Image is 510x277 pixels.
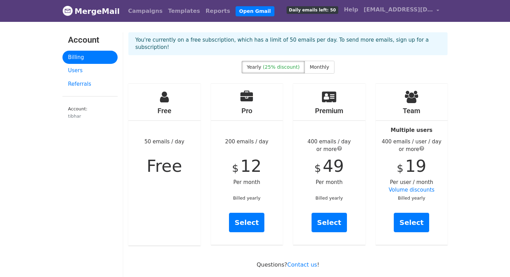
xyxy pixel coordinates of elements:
a: Reports [203,4,233,18]
a: Select [394,213,429,232]
a: Select [312,213,347,232]
span: Daily emails left: 50 [287,6,338,14]
a: Volume discounts [389,187,434,193]
p: You're currently on a free subscription, which has a limit of 50 emails per day. To send more ema... [135,36,441,51]
h4: Free [128,107,201,115]
div: 400 emails / user / day or more [376,138,448,153]
span: 49 [323,156,344,176]
a: Campaigns [125,4,165,18]
a: Daily emails left: 50 [284,3,341,17]
a: Open Gmail [236,6,274,16]
small: Billed yearly [398,195,425,201]
small: Account: [68,106,112,119]
span: 19 [405,156,426,176]
h4: Team [376,107,448,115]
h4: Premium [293,107,365,115]
small: Billed yearly [315,195,343,201]
img: MergeMail logo [62,6,73,16]
span: $ [232,162,239,174]
a: [EMAIL_ADDRESS][DOMAIN_NAME] [361,3,442,19]
small: Billed yearly [233,195,261,201]
span: Free [147,156,182,176]
span: $ [314,162,321,174]
div: Per user / month [376,84,448,245]
a: Contact us [287,261,317,268]
h4: Pro [211,107,283,115]
span: Yearly [247,64,261,70]
div: 200 emails / day Per month [211,84,283,245]
a: Referrals [62,77,118,91]
span: 12 [240,156,262,176]
span: $ [397,162,403,174]
a: Billing [62,51,118,64]
div: Per month [293,84,365,245]
a: MergeMail [62,4,120,18]
span: Monthly [310,64,329,70]
a: Users [62,64,118,77]
a: Help [341,3,361,17]
strong: Multiple users [391,127,432,133]
span: (25% discount) [263,64,300,70]
h3: Account [68,35,112,45]
a: Templates [165,4,203,18]
div: 400 emails / day or more [293,138,365,153]
a: Select [229,213,264,232]
span: [EMAIL_ADDRESS][DOMAIN_NAME] [364,6,433,14]
div: tibhar [68,113,112,119]
div: 50 emails / day [128,84,201,245]
p: Questions? ! [128,261,448,268]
